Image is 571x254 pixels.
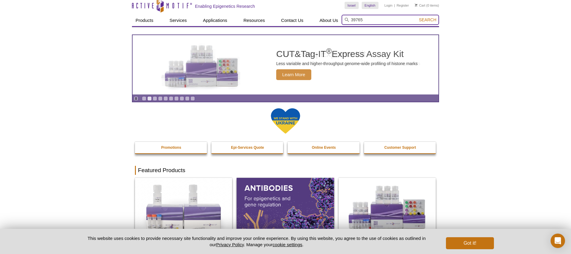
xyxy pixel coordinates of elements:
h2: Enabling Epigenetics Research [195,4,255,9]
sup: ® [326,47,332,55]
p: This website uses cookies to provide necessary site functionality and improve your online experie... [77,235,436,248]
a: Online Events [288,142,360,153]
a: Go to slide 7 [174,96,179,101]
a: Go to slide 6 [169,96,173,101]
img: DNA Library Prep Kit for Illumina [135,178,232,237]
strong: Promotions [161,145,181,150]
a: Epi-Services Quote [211,142,284,153]
li: (0 items) [415,2,439,9]
a: Login [384,3,393,7]
button: Got it! [446,237,494,249]
li: | [394,2,395,9]
strong: Online Events [312,145,336,150]
a: CUT&Tag-IT Express Assay Kit CUT&Tag-IT®Express Assay Kit Less variable and higher-throughput gen... [133,35,438,94]
span: Learn More [276,69,311,80]
a: Cart [415,3,425,7]
strong: Customer Support [384,145,416,150]
img: We Stand With Ukraine [271,108,300,134]
a: Register [396,3,409,7]
a: Go to slide 4 [158,96,163,101]
a: Go to slide 9 [185,96,190,101]
a: Privacy Policy [216,242,244,247]
a: Go to slide 10 [190,96,195,101]
a: Customer Support [364,142,437,153]
a: Go to slide 3 [153,96,157,101]
button: Search [417,17,438,22]
a: Israel [345,2,359,9]
p: Less variable and higher-throughput genome-wide profiling of histone marks [276,61,418,66]
button: cookie settings [273,242,302,247]
a: English [362,2,378,9]
a: Toggle autoplay [134,96,138,101]
img: Your Cart [415,4,417,7]
a: About Us [316,15,342,26]
a: Go to slide 1 [142,96,146,101]
a: Go to slide 2 [147,96,152,101]
a: Resources [240,15,269,26]
a: Promotions [135,142,208,153]
span: Search [419,17,436,22]
a: Contact Us [277,15,307,26]
h2: CUT&Tag-IT Express Assay Kit [276,49,418,58]
input: Keyword, Cat. No. [342,15,439,25]
div: Open Intercom Messenger [551,234,565,248]
img: CUT&Tag-IT® Express Assay Kit [339,178,436,237]
img: All Antibodies [237,178,334,237]
strong: Epi-Services Quote [231,145,264,150]
a: Applications [199,15,231,26]
a: Go to slide 5 [163,96,168,101]
img: CUT&Tag-IT Express Assay Kit [152,32,251,98]
article: CUT&Tag-IT Express Assay Kit [133,35,438,94]
a: Products [132,15,157,26]
a: Services [166,15,190,26]
h2: Featured Products [135,166,436,175]
a: Go to slide 8 [180,96,184,101]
